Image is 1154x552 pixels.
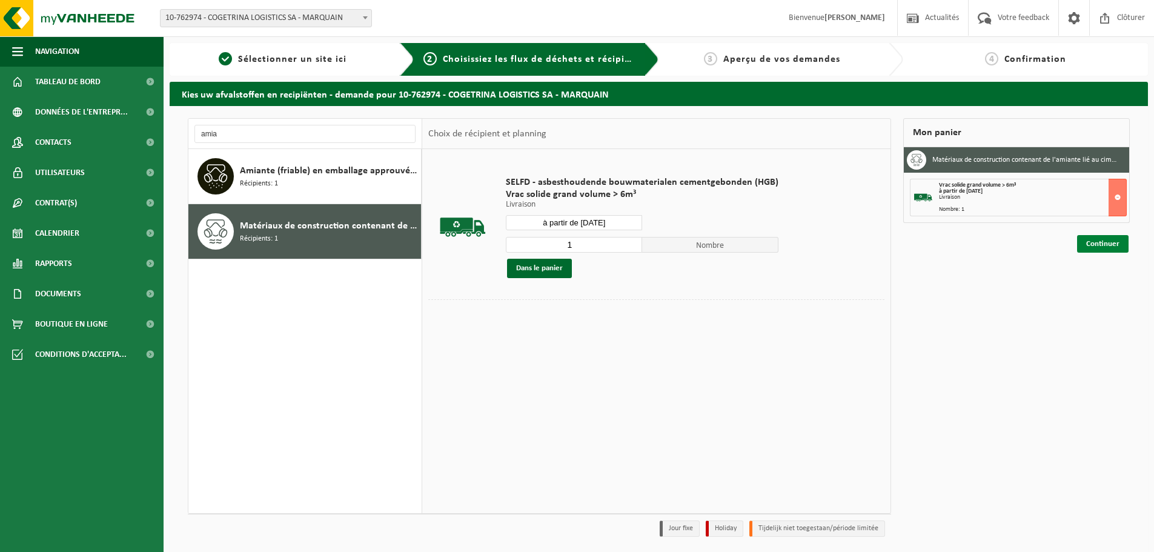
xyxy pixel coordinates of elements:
h2: Kies uw afvalstoffen en recipiënten - demande pour 10-762974 - COGETRINA LOGISTICS SA - MARQUAIN [170,82,1148,105]
span: Documents [35,279,81,309]
span: Vrac solide grand volume > 6m³ [939,182,1016,188]
span: 3 [704,52,717,65]
div: Mon panier [903,118,1130,147]
strong: [PERSON_NAME] [824,13,885,22]
p: Livraison [506,201,778,209]
h3: Matériaux de construction contenant de l'amiante lié au ciment (non friable) [932,150,1120,170]
span: 1 [219,52,232,65]
strong: à partir de [DATE] [939,188,983,195]
span: Boutique en ligne [35,309,108,339]
span: Nombre [642,237,778,253]
span: Amiante (friable) en emballage approuvé UN [240,164,418,178]
button: Matériaux de construction contenant de l'amiante lié au ciment (non friable) Récipients: 1 [188,204,422,259]
span: Sélectionner un site ici [238,55,347,64]
span: Récipients: 1 [240,233,278,245]
li: Tijdelijk niet toegestaan/période limitée [749,520,885,537]
li: Holiday [706,520,743,537]
span: Navigation [35,36,79,67]
span: 10-762974 - COGETRINA LOGISTICS SA - MARQUAIN [160,9,372,27]
button: Dans le panier [507,259,572,278]
span: Confirmation [1004,55,1066,64]
button: Amiante (friable) en emballage approuvé UN Récipients: 1 [188,149,422,204]
div: Choix de récipient et planning [422,119,552,149]
span: 4 [985,52,998,65]
span: Données de l'entrepr... [35,97,128,127]
span: Vrac solide grand volume > 6m³ [506,188,778,201]
div: Livraison [939,195,1126,201]
div: Nombre: 1 [939,207,1126,213]
span: Conditions d'accepta... [35,339,127,370]
span: Matériaux de construction contenant de l'amiante lié au ciment (non friable) [240,219,418,233]
input: Sélectionnez date [506,215,642,230]
input: Chercher du matériel [194,125,416,143]
span: SELFD - asbesthoudende bouwmaterialen cementgebonden (HGB) [506,176,778,188]
span: Aperçu de vos demandes [723,55,840,64]
span: Récipients: 1 [240,178,278,190]
a: Continuer [1077,235,1129,253]
span: Calendrier [35,218,79,248]
span: Choisissiez les flux de déchets et récipients [443,55,645,64]
span: Tableau de bord [35,67,101,97]
span: 10-762974 - COGETRINA LOGISTICS SA - MARQUAIN [161,10,371,27]
span: Contacts [35,127,71,158]
a: 1Sélectionner un site ici [176,52,390,67]
span: Utilisateurs [35,158,85,188]
span: Rapports [35,248,72,279]
li: Jour fixe [660,520,700,537]
span: Contrat(s) [35,188,77,218]
span: 2 [423,52,437,65]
